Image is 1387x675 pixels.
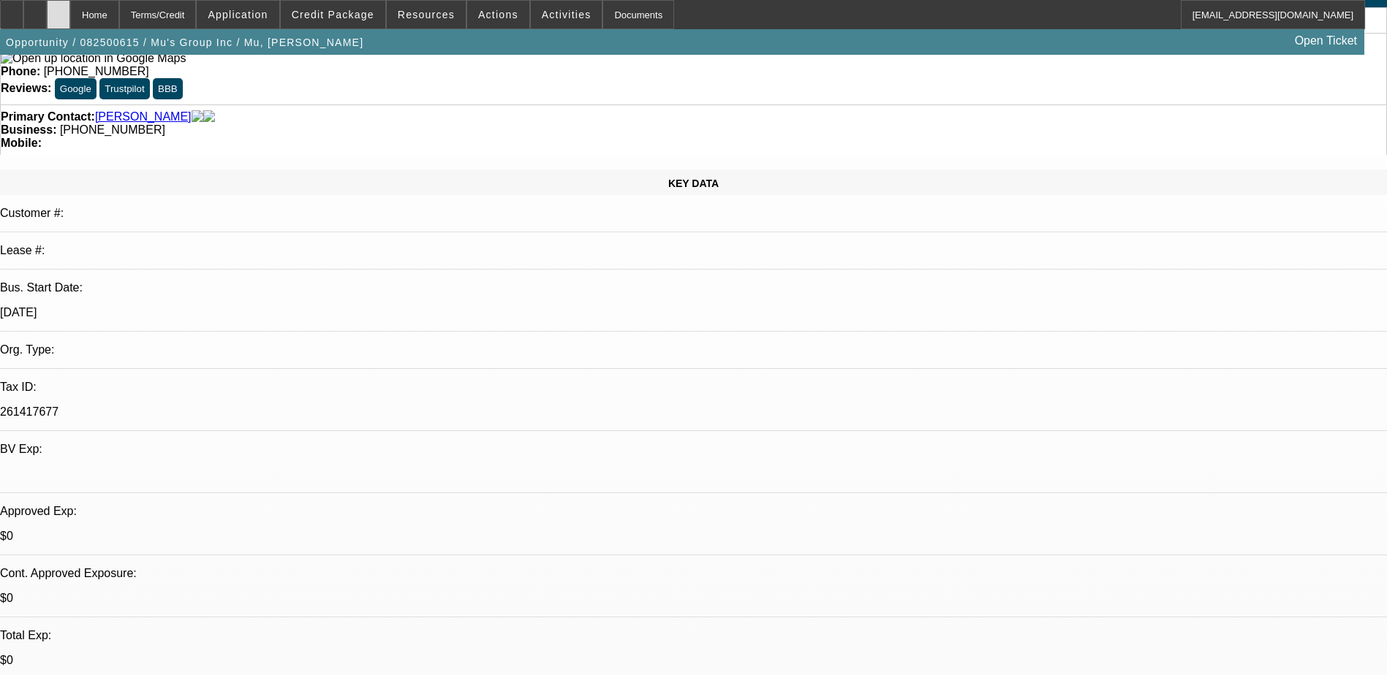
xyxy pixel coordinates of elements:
[6,37,363,48] span: Opportunity / 082500615 / Mu's Group Inc / Mu, [PERSON_NAME]
[281,1,385,28] button: Credit Package
[44,65,149,77] span: [PHONE_NUMBER]
[197,1,279,28] button: Application
[387,1,466,28] button: Resources
[55,78,97,99] button: Google
[1,82,51,94] strong: Reviews:
[1,52,186,64] a: View Google Maps
[95,110,192,123] a: [PERSON_NAME]
[478,9,518,20] span: Actions
[153,78,183,99] button: BBB
[208,9,268,20] span: Application
[1289,28,1363,53] a: Open Ticket
[1,123,56,136] strong: Business:
[292,9,374,20] span: Credit Package
[99,78,149,99] button: Trustpilot
[531,1,602,28] button: Activities
[60,123,165,136] span: [PHONE_NUMBER]
[1,137,42,149] strong: Mobile:
[203,110,215,123] img: linkedin-icon.png
[192,110,203,123] img: facebook-icon.png
[668,178,719,189] span: KEY DATA
[542,9,592,20] span: Activities
[1,65,40,77] strong: Phone:
[467,1,529,28] button: Actions
[1,110,95,123] strong: Primary Contact:
[398,9,455,20] span: Resources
